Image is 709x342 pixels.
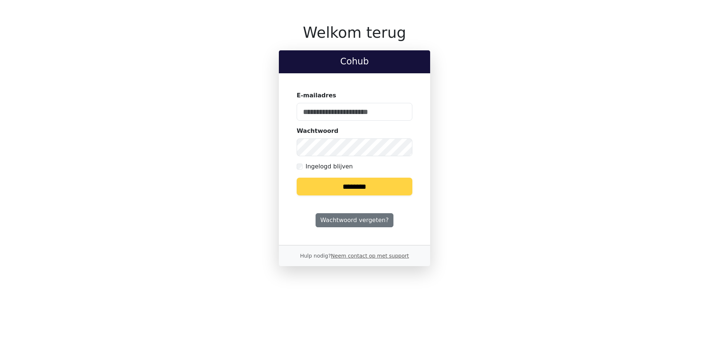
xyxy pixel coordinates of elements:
small: Hulp nodig? [300,253,409,259]
label: Ingelogd blijven [306,162,353,171]
label: Wachtwoord [297,127,339,135]
h2: Cohub [285,56,424,67]
a: Wachtwoord vergeten? [316,213,393,227]
label: E-mailadres [297,91,336,100]
a: Neem contact op met support [331,253,409,259]
h1: Welkom terug [279,24,430,41]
